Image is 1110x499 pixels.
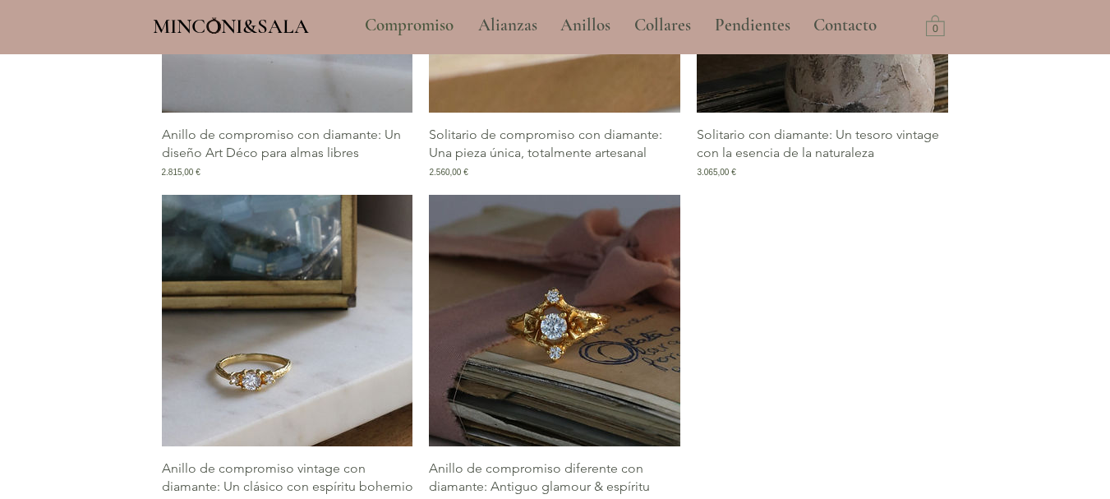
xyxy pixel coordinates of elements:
text: 0 [933,24,938,35]
p: Anillos [552,5,619,46]
p: Contacto [805,5,885,46]
a: Solitario con diamante: Un tesoro vintage con la esencia de la naturaleza3.065,00 € [697,126,948,178]
a: Solitario de compromiso con diamante: Una pieza única, totalmente artesanal2.560,00 € [429,126,680,178]
a: Carrito con 0 ítems [926,14,945,36]
p: Anillo de compromiso vintage con diamante: Un clásico con espíritu bohemio [162,460,413,497]
img: Minconi Sala [207,17,221,34]
p: Anillo de compromiso con diamante: Un diseño Art Déco para almas libres [162,126,413,163]
a: Compromiso [352,5,466,46]
a: Collares [622,5,702,46]
p: Compromiso [357,5,462,46]
a: MINCONI&SALA [153,11,309,38]
a: Anillo de compromiso con diamante: Un diseño Art Déco para almas libres2.815,00 € [162,126,413,178]
a: Anillos [548,5,622,46]
p: Solitario de compromiso con diamante: Una pieza única, totalmente artesanal [429,126,680,163]
span: 2.560,00 € [429,166,467,178]
p: Alianzas [470,5,546,46]
span: MINCONI&SALA [153,14,309,39]
p: Pendientes [707,5,799,46]
p: Collares [626,5,699,46]
span: 2.815,00 € [162,166,200,178]
a: Alianzas [466,5,548,46]
p: Solitario con diamante: Un tesoro vintage con la esencia de la naturaleza [697,126,948,163]
a: Pendientes [702,5,801,46]
a: Contacto [801,5,890,46]
span: 3.065,00 € [697,166,735,178]
nav: Sitio [320,5,922,46]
